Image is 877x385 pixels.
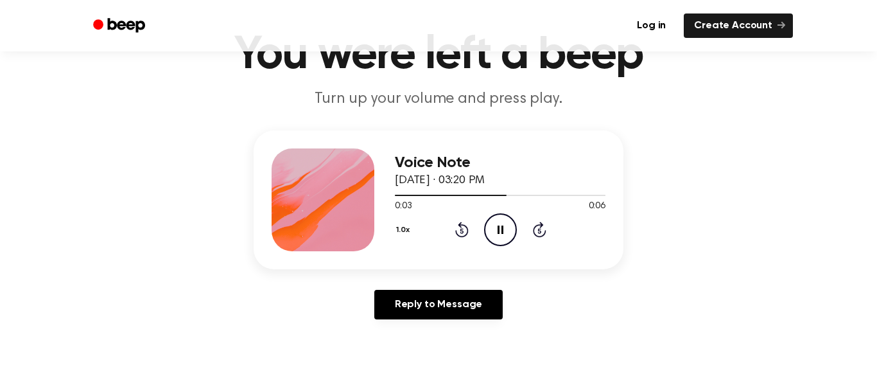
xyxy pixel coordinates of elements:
[395,175,485,186] span: [DATE] · 03:20 PM
[627,13,676,38] a: Log in
[684,13,793,38] a: Create Account
[192,89,685,110] p: Turn up your volume and press play.
[110,32,767,78] h1: You were left a beep
[395,154,605,172] h3: Voice Note
[374,290,503,319] a: Reply to Message
[395,219,415,241] button: 1.0x
[84,13,157,39] a: Beep
[589,200,605,213] span: 0:06
[395,200,412,213] span: 0:03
